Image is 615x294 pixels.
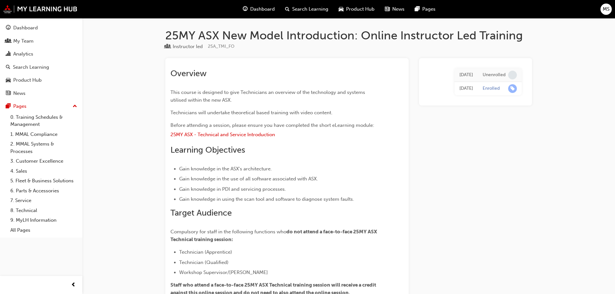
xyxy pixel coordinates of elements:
[3,5,77,13] img: mmal
[173,43,203,50] div: Instructor led
[6,91,11,96] span: news-icon
[346,5,374,13] span: Product Hub
[410,3,441,16] a: pages-iconPages
[179,249,232,255] span: Technician (Apprentice)
[8,112,80,129] a: 0. Training Schedules & Management
[6,65,10,70] span: search-icon
[3,22,80,34] a: Dashboard
[8,156,80,166] a: 3. Customer Excellence
[13,64,49,71] div: Search Learning
[238,3,280,16] a: guage-iconDashboard
[3,100,80,112] button: Pages
[8,206,80,216] a: 8. Technical
[6,77,11,83] span: car-icon
[179,259,229,265] span: Technician (Qualified)
[179,196,354,202] span: Gain knowledge in using the scan tool and software to diagnose system faults.
[422,5,436,13] span: Pages
[483,72,506,78] div: Unenrolled
[415,5,420,13] span: pages-icon
[3,48,80,60] a: Analytics
[3,21,80,100] button: DashboardMy TeamAnalyticsSearch LearningProduct HubNews
[13,24,38,32] div: Dashboard
[73,102,77,111] span: up-icon
[170,145,245,155] span: Learning Objectives
[8,196,80,206] a: 7. Service
[6,25,11,31] span: guage-icon
[3,35,80,47] a: My Team
[339,5,343,13] span: car-icon
[385,5,390,13] span: news-icon
[8,166,80,176] a: 4. Sales
[600,4,612,15] button: MS
[3,87,80,99] a: News
[280,3,333,16] a: search-iconSearch Learning
[285,5,290,13] span: search-icon
[8,225,80,235] a: All Pages
[8,215,80,225] a: 9. MyLH Information
[13,90,26,97] div: News
[165,43,203,51] div: Type
[13,50,33,58] div: Analytics
[3,74,80,86] a: Product Hub
[179,186,286,192] span: Gain knowledge in PDI and servicing processes.
[6,51,11,57] span: chart-icon
[333,3,380,16] a: car-iconProduct Hub
[179,176,318,182] span: Gain knowledge in the use of all software associated with ASX.
[6,38,11,44] span: people-icon
[8,186,80,196] a: 6. Parts & Accessories
[179,269,268,275] span: Workshop Supervisor/[PERSON_NAME]
[459,85,473,92] div: Tue Sep 16 2025 10:37:51 GMT+1000 (GMT+10:00)
[250,5,275,13] span: Dashboard
[508,84,517,93] span: learningRecordVerb_ENROLL-icon
[8,139,80,156] a: 2. MMAL Systems & Processes
[170,122,374,128] span: Before attending a session, please ensure you have completed the short eLearning module:
[179,166,272,172] span: Gain knowledge in the ASX's architecture.
[13,76,42,84] div: Product Hub
[483,86,500,92] div: Enrolled
[170,110,333,116] span: Technicians will undertake theoretical based training with video content.
[392,5,405,13] span: News
[165,44,170,50] span: learningResourceType_INSTRUCTOR_LED-icon
[170,68,207,78] span: Overview
[459,71,473,79] div: Tue Sep 16 2025 10:37:56 GMT+1000 (GMT+10:00)
[3,61,80,73] a: Search Learning
[8,176,80,186] a: 5. Fleet & Business Solutions
[13,103,26,110] div: Pages
[292,5,328,13] span: Search Learning
[603,5,610,13] span: MS
[170,208,232,218] span: Target Audience
[170,89,366,103] span: This course is designed to give Technicians an overview of the technology and systems utilised wi...
[6,104,11,109] span: pages-icon
[208,44,234,49] span: Learning resource code
[508,71,517,79] span: learningRecordVerb_NONE-icon
[380,3,410,16] a: news-iconNews
[71,281,76,289] span: prev-icon
[165,28,532,43] h1: 25MY ASX New Model Introduction: Online Instructor Led Training
[8,129,80,139] a: 1. MMAL Compliance
[243,5,248,13] span: guage-icon
[13,37,34,45] div: My Team
[170,229,286,235] span: Compulsory for staff in the following functions who
[170,132,275,137] a: 25MY ASX - Technical and Service Introduction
